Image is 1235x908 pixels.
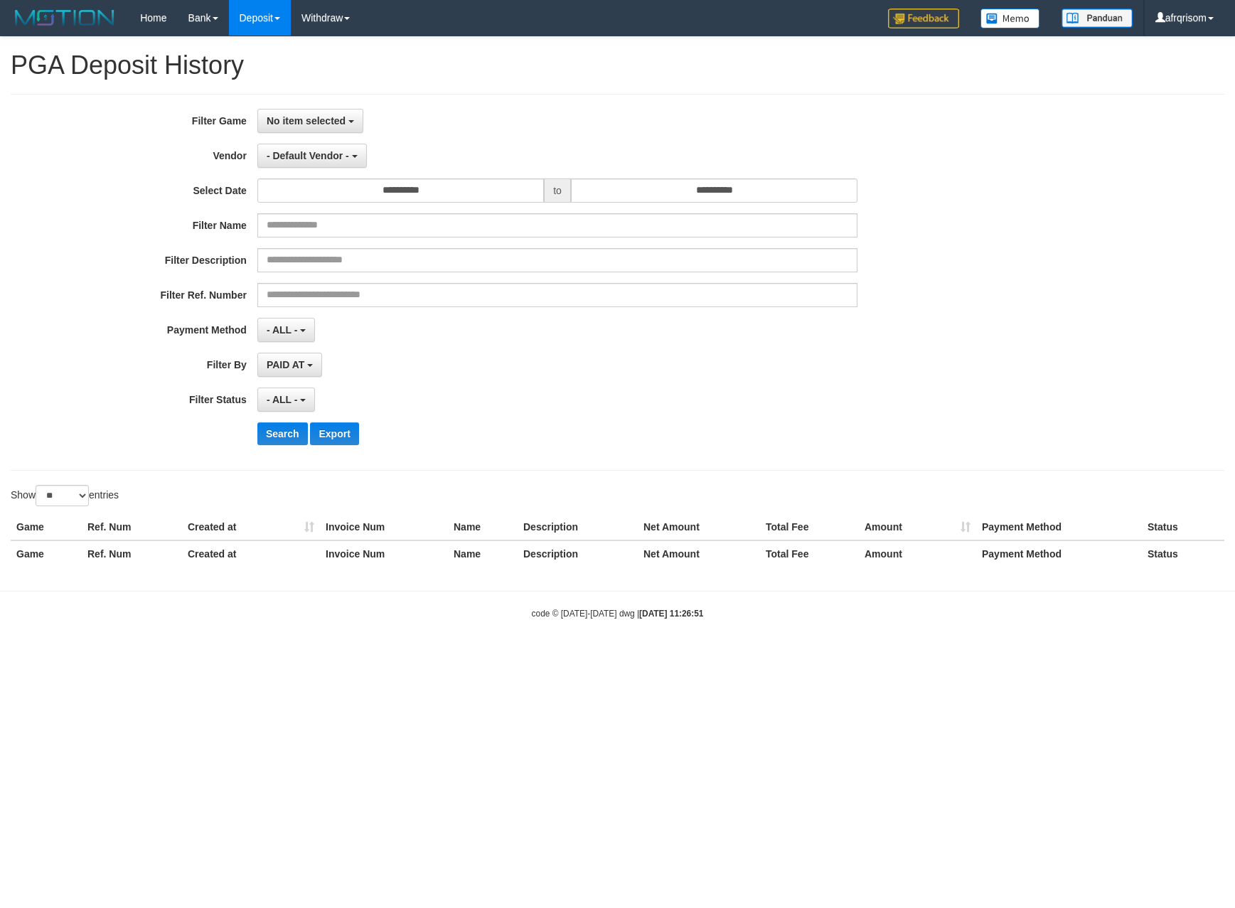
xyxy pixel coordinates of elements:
th: Game [11,540,82,567]
th: Created at [182,514,320,540]
th: Status [1142,540,1224,567]
th: Description [518,514,638,540]
th: Total Fee [760,540,859,567]
button: Search [257,422,308,445]
span: PAID AT [267,359,304,370]
th: Ref. Num [82,540,182,567]
th: Invoice Num [320,540,448,567]
th: Game [11,514,82,540]
label: Show entries [11,485,119,506]
th: Description [518,540,638,567]
th: Payment Method [976,514,1142,540]
img: Feedback.jpg [888,9,959,28]
button: - ALL - [257,318,315,342]
th: Net Amount [638,540,760,567]
button: No item selected [257,109,363,133]
small: code © [DATE]-[DATE] dwg | [532,609,704,619]
strong: [DATE] 11:26:51 [639,609,703,619]
th: Total Fee [760,514,859,540]
button: PAID AT [257,353,322,377]
img: Button%20Memo.svg [980,9,1040,28]
th: Name [448,540,518,567]
th: Net Amount [638,514,760,540]
span: No item selected [267,115,346,127]
th: Status [1142,514,1224,540]
button: - ALL - [257,388,315,412]
th: Amount [859,540,976,567]
img: MOTION_logo.png [11,7,119,28]
button: Export [310,422,358,445]
th: Ref. Num [82,514,182,540]
span: - ALL - [267,394,298,405]
h1: PGA Deposit History [11,51,1224,80]
button: - Default Vendor - [257,144,367,168]
img: panduan.png [1062,9,1133,28]
th: Created at [182,540,320,567]
span: - Default Vendor - [267,150,349,161]
th: Payment Method [976,540,1142,567]
select: Showentries [36,485,89,506]
th: Name [448,514,518,540]
span: - ALL - [267,324,298,336]
th: Invoice Num [320,514,448,540]
span: to [544,178,571,203]
th: Amount [859,514,976,540]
